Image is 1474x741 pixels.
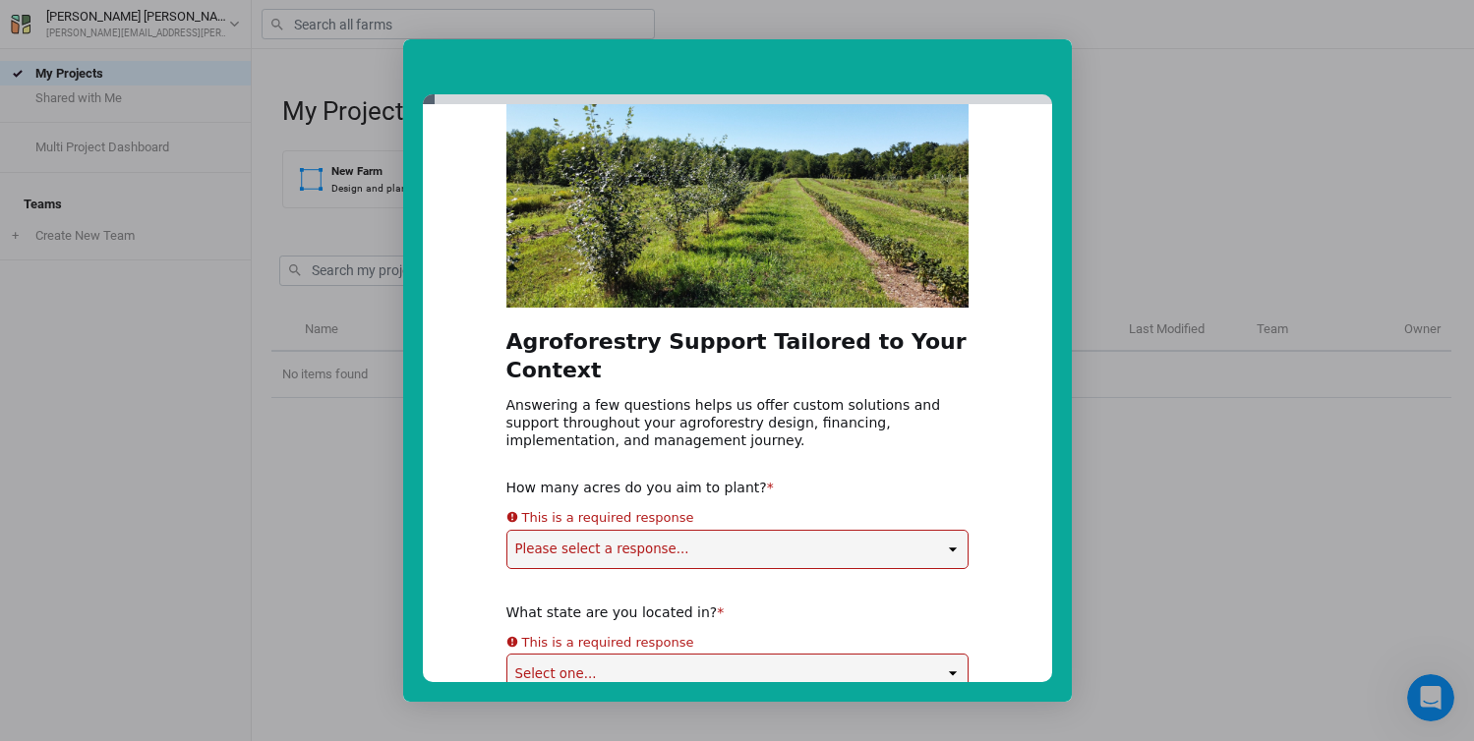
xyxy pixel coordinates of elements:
[507,655,968,692] select: Select one...
[507,531,968,568] select: Please select a response...
[506,396,969,450] div: Answering a few questions helps us offer custom solutions and support throughout your agroforestr...
[506,603,939,621] div: What state are you located in?
[506,327,969,395] h2: Agroforestry Support Tailored to Your Context
[522,631,694,653] div: This is a required response
[522,506,694,528] div: This is a required response
[506,479,939,496] div: How many acres do you aim to plant?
